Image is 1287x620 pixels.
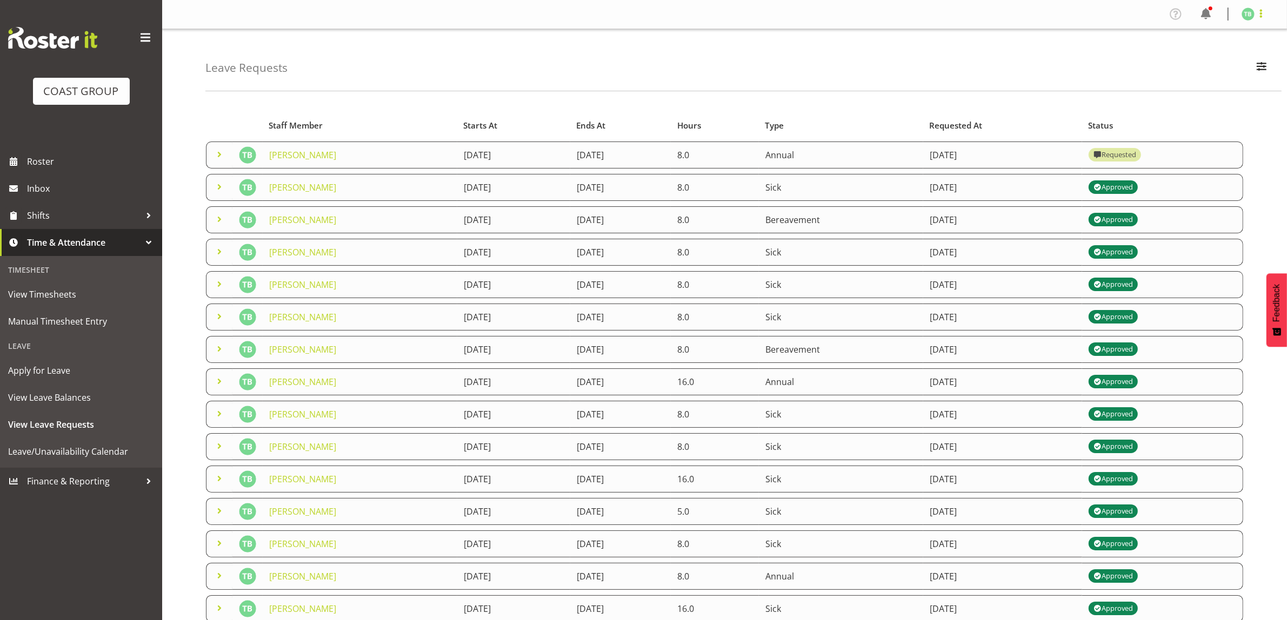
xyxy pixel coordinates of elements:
[239,406,256,423] img: troy-breitmeyer1155.jpg
[8,362,154,379] span: Apply for Leave
[929,119,982,132] span: Requested At
[1093,213,1132,226] div: Approved
[923,206,1082,233] td: [DATE]
[239,211,256,228] img: troy-breitmeyer1155.jpg
[457,433,570,460] td: [DATE]
[269,343,336,355] a: [PERSON_NAME]
[1093,181,1132,194] div: Approved
[269,376,336,388] a: [PERSON_NAME]
[239,308,256,326] img: troy-breitmeyer1155.jpg
[576,119,605,132] span: Ends At
[923,141,1082,169] td: [DATE]
[27,234,141,251] span: Time & Attendance
[1242,8,1255,21] img: troy-breitmeyer1155.jpg
[269,538,336,550] a: [PERSON_NAME]
[923,336,1082,363] td: [DATE]
[671,206,758,233] td: 8.0
[457,401,570,428] td: [DATE]
[671,304,758,331] td: 8.0
[923,239,1082,266] td: [DATE]
[239,341,256,358] img: troy-breitmeyer1155.jpg
[1250,56,1273,80] button: Filter Employees
[1088,119,1113,132] span: Status
[269,181,336,193] a: [PERSON_NAME]
[239,146,256,164] img: troy-breitmeyer1155.jpg
[3,308,159,335] a: Manual Timesheet Entry
[759,141,923,169] td: Annual
[759,336,923,363] td: Bereavement
[27,473,141,489] span: Finance & Reporting
[3,357,159,384] a: Apply for Leave
[1093,149,1136,161] div: Requested
[671,530,758,557] td: 8.0
[759,271,923,298] td: Sick
[239,373,256,390] img: troy-breitmeyer1155.jpg
[570,530,671,557] td: [DATE]
[269,149,336,161] a: [PERSON_NAME]
[671,336,758,363] td: 8.0
[570,563,671,590] td: [DATE]
[239,600,256,617] img: troy-breitmeyer1155.jpg
[457,239,570,266] td: [DATE]
[671,401,758,428] td: 8.0
[923,563,1082,590] td: [DATE]
[1093,473,1132,486] div: Approved
[269,246,336,258] a: [PERSON_NAME]
[269,119,323,132] span: Staff Member
[239,535,256,552] img: troy-breitmeyer1155.jpg
[671,563,758,590] td: 8.0
[269,279,336,291] a: [PERSON_NAME]
[3,384,159,411] a: View Leave Balances
[671,368,758,395] td: 16.0
[671,141,758,169] td: 8.0
[759,433,923,460] td: Sick
[457,174,570,201] td: [DATE]
[570,206,671,233] td: [DATE]
[570,433,671,460] td: [DATE]
[457,563,570,590] td: [DATE]
[671,433,758,460] td: 8.0
[759,563,923,590] td: Annual
[269,214,336,226] a: [PERSON_NAME]
[239,503,256,520] img: troy-breitmeyer1155.jpg
[759,206,923,233] td: Bereavement
[1093,440,1132,453] div: Approved
[1093,311,1132,324] div: Approved
[1272,284,1282,322] span: Feedback
[457,466,570,493] td: [DATE]
[570,368,671,395] td: [DATE]
[457,530,570,557] td: [DATE]
[570,401,671,428] td: [DATE]
[239,438,256,455] img: troy-breitmeyer1155.jpg
[3,438,159,465] a: Leave/Unavailability Calendar
[8,416,154,433] span: View Leave Requests
[923,433,1082,460] td: [DATE]
[570,336,671,363] td: [DATE]
[239,276,256,293] img: troy-breitmeyer1155.jpg
[3,281,159,308] a: View Timesheets
[27,207,141,224] span: Shifts
[570,174,671,201] td: [DATE]
[570,304,671,331] td: [DATE]
[765,119,784,132] span: Type
[570,271,671,298] td: [DATE]
[923,271,1082,298] td: [DATE]
[759,498,923,525] td: Sick
[1093,375,1132,388] div: Approved
[8,27,97,49] img: Rosterit website logo
[457,336,570,363] td: [DATE]
[759,466,923,493] td: Sick
[1093,602,1132,615] div: Approved
[570,239,671,266] td: [DATE]
[3,335,159,357] div: Leave
[269,473,336,485] a: [PERSON_NAME]
[269,570,336,582] a: [PERSON_NAME]
[239,470,256,488] img: troy-breitmeyer1155.jpg
[1093,537,1132,550] div: Approved
[1093,408,1132,421] div: Approved
[923,401,1082,428] td: [DATE]
[923,530,1082,557] td: [DATE]
[1093,246,1132,259] div: Approved
[1093,343,1132,356] div: Approved
[759,401,923,428] td: Sick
